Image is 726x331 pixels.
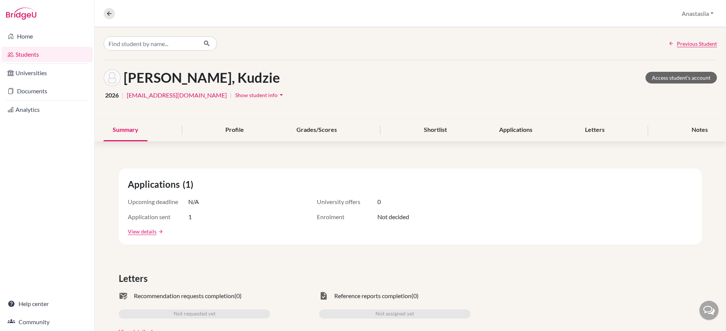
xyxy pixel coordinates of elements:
[576,119,614,141] div: Letters
[334,291,411,300] span: Reference reports completion
[124,70,280,86] h1: [PERSON_NAME], Kudzie
[134,291,234,300] span: Recommendation requests completion
[119,291,128,300] span: mark_email_read
[317,197,377,206] span: University offers
[377,197,381,206] span: 0
[174,309,216,319] span: Not requested yet
[183,178,196,191] span: (1)
[119,272,150,285] span: Letters
[105,91,119,100] span: 2026
[375,309,414,319] span: Not assigned yet
[2,29,93,44] a: Home
[128,197,188,206] span: Upcoming deadline
[104,119,147,141] div: Summary
[216,119,253,141] div: Profile
[490,119,541,141] div: Applications
[2,84,93,99] a: Documents
[2,296,93,311] a: Help center
[278,91,285,99] i: arrow_drop_down
[683,119,717,141] div: Notes
[411,291,419,300] span: (0)
[188,197,199,206] span: N/A
[2,47,93,62] a: Students
[104,36,197,51] input: Find student by name...
[128,178,183,191] span: Applications
[678,6,717,21] button: Anastasiia
[128,227,157,235] a: View details
[669,40,717,48] a: Previous Student
[230,91,232,100] span: |
[127,91,227,100] a: [EMAIL_ADDRESS][DOMAIN_NAME]
[104,69,121,86] img: Kudzie Warinda's avatar
[234,291,242,300] span: (0)
[287,119,346,141] div: Grades/Scores
[6,8,36,20] img: Bridge-U
[122,91,124,100] span: |
[415,119,456,141] div: Shortlist
[128,212,188,221] span: Application sent
[235,89,285,101] button: Show student infoarrow_drop_down
[645,72,717,84] a: Access student's account
[677,40,717,48] span: Previous Student
[319,291,328,300] span: task
[2,314,93,329] a: Community
[2,102,93,117] a: Analytics
[235,92,278,98] span: Show student info
[188,212,192,221] span: 1
[317,212,377,221] span: Enrolment
[377,212,409,221] span: Not decided
[2,65,93,80] a: Universities
[157,229,163,234] a: arrow_forward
